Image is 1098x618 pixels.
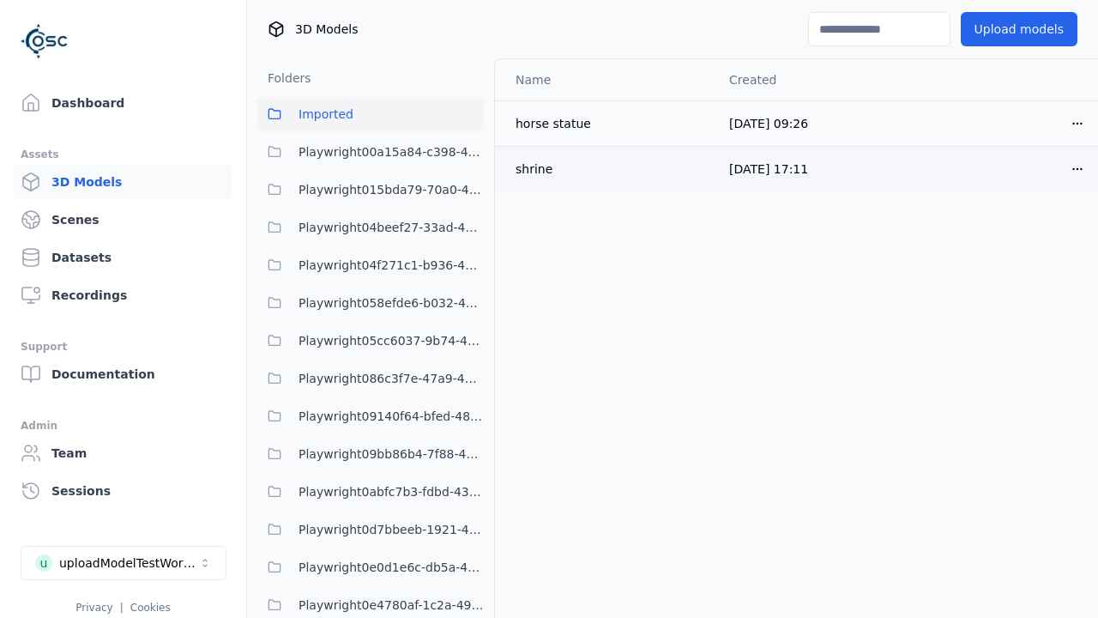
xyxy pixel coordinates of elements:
[299,482,484,502] span: Playwright0abfc7b3-fdbd-438a-9097-bdc709c88d01
[257,475,484,509] button: Playwright0abfc7b3-fdbd-438a-9097-bdc709c88d01
[14,436,232,470] a: Team
[495,59,715,100] th: Name
[299,519,484,540] span: Playwright0d7bbeeb-1921-41c6-b931-af810e4ce19a
[21,546,226,580] button: Select a workspace
[257,70,311,87] h3: Folders
[257,173,484,207] button: Playwright015bda79-70a0-409c-99cb-1511bab16c94
[120,602,124,614] span: |
[961,12,1077,46] button: Upload models
[35,554,52,572] div: u
[729,117,808,130] span: [DATE] 09:26
[257,248,484,282] button: Playwright04f271c1-b936-458c-b5f6-36ca6337f11a
[299,368,484,389] span: Playwright086c3f7e-47a9-4b40-930e-6daa73f464cc
[14,357,232,391] a: Documentation
[14,278,232,312] a: Recordings
[14,203,232,237] a: Scenes
[715,59,907,100] th: Created
[257,399,484,433] button: Playwright09140f64-bfed-4894-9ae1-f5b1e6c36039
[299,406,484,427] span: Playwright09140f64-bfed-4894-9ae1-f5b1e6c36039
[257,361,484,396] button: Playwright086c3f7e-47a9-4b40-930e-6daa73f464cc
[299,557,484,578] span: Playwright0e0d1e6c-db5a-4244-b424-632341d2c1b4
[14,165,232,199] a: 3D Models
[299,255,484,276] span: Playwright04f271c1-b936-458c-b5f6-36ca6337f11a
[59,554,198,572] div: uploadModelTestWorkspace
[299,330,484,351] span: Playwright05cc6037-9b74-4704-86c6-3ffabbdece83
[130,602,171,614] a: Cookies
[257,210,484,245] button: Playwright04beef27-33ad-4b39-a7ba-e3ff045e7193
[257,550,484,585] button: Playwright0e0d1e6c-db5a-4244-b424-632341d2c1b4
[299,179,484,200] span: Playwright015bda79-70a0-409c-99cb-1511bab16c94
[295,21,358,38] span: 3D Models
[257,437,484,471] button: Playwright09bb86b4-7f88-4a8f-8ea8-a4c9412c995e
[21,17,69,65] img: Logo
[257,97,484,131] button: Imported
[516,161,702,178] div: shrine
[299,293,484,313] span: Playwright058efde6-b032-4363-91b7-49175d678812
[21,336,226,357] div: Support
[299,444,484,464] span: Playwright09bb86b4-7f88-4a8f-8ea8-a4c9412c995e
[75,602,112,614] a: Privacy
[729,162,808,176] span: [DATE] 17:11
[516,115,702,132] div: horse statue
[299,104,353,124] span: Imported
[21,415,226,436] div: Admin
[257,324,484,358] button: Playwright05cc6037-9b74-4704-86c6-3ffabbdece83
[257,135,484,169] button: Playwright00a15a84-c398-4ef4-9da8-38c036397b1e
[21,144,226,165] div: Assets
[257,286,484,320] button: Playwright058efde6-b032-4363-91b7-49175d678812
[299,595,484,615] span: Playwright0e4780af-1c2a-492e-901c-6880da17528a
[299,217,484,238] span: Playwright04beef27-33ad-4b39-a7ba-e3ff045e7193
[257,512,484,547] button: Playwright0d7bbeeb-1921-41c6-b931-af810e4ce19a
[14,240,232,275] a: Datasets
[14,86,232,120] a: Dashboard
[299,142,484,162] span: Playwright00a15a84-c398-4ef4-9da8-38c036397b1e
[14,474,232,508] a: Sessions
